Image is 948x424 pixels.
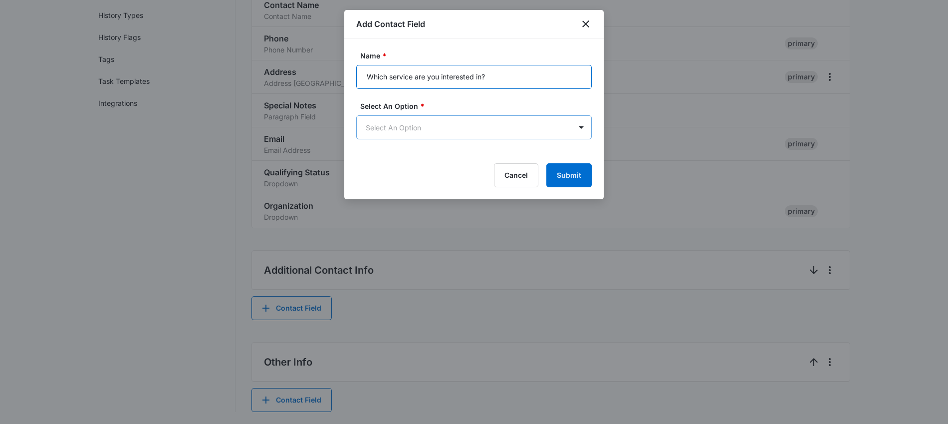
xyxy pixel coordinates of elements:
label: Select An Option [360,101,596,111]
button: Cancel [494,163,538,187]
label: Name [360,50,596,61]
button: close [580,18,592,30]
input: Name [356,65,592,89]
button: Submit [546,163,592,187]
h1: Add Contact Field [356,18,425,30]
